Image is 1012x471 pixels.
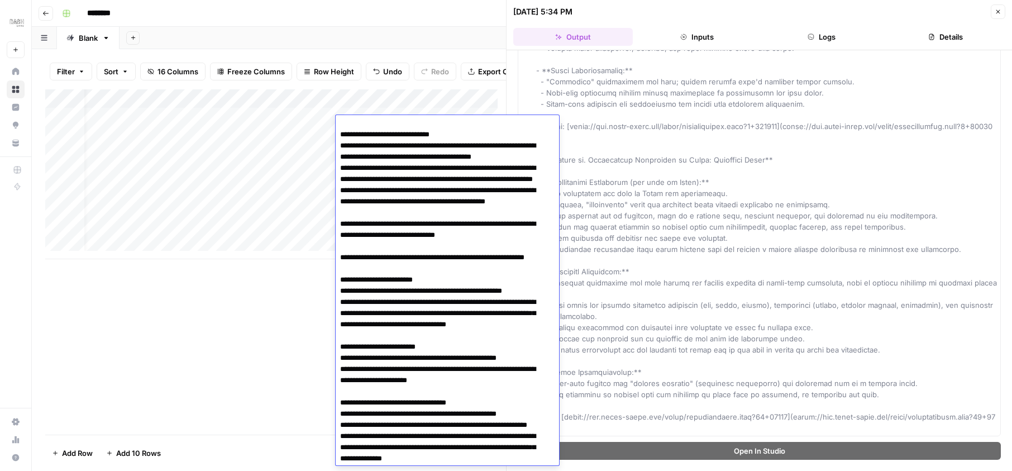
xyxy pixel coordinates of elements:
[886,28,1005,46] button: Details
[7,134,25,152] a: Your Data
[7,13,27,33] img: Dash Logo
[366,63,409,80] button: Undo
[7,449,25,467] button: Help + Support
[57,27,120,49] a: Blank
[734,445,785,456] span: Open In Studio
[97,63,136,80] button: Sort
[637,28,757,46] button: Inputs
[518,442,1001,460] button: Open In Studio
[57,66,75,77] span: Filter
[7,431,25,449] a: Usage
[297,63,361,80] button: Row Height
[7,63,25,80] a: Home
[762,28,881,46] button: Logs
[383,66,402,77] span: Undo
[45,444,99,462] button: Add Row
[7,80,25,98] a: Browse
[7,98,25,116] a: Insights
[414,63,456,80] button: Redo
[478,66,518,77] span: Export CSV
[7,116,25,134] a: Opportunities
[461,63,525,80] button: Export CSV
[513,28,633,46] button: Output
[140,63,206,80] button: 16 Columns
[99,444,168,462] button: Add 10 Rows
[227,66,285,77] span: Freeze Columns
[62,448,93,459] span: Add Row
[157,66,198,77] span: 16 Columns
[116,448,161,459] span: Add 10 Rows
[79,32,98,44] div: Blank
[7,9,25,37] button: Workspace: Dash
[7,413,25,431] a: Settings
[210,63,292,80] button: Freeze Columns
[314,66,354,77] span: Row Height
[104,66,118,77] span: Sort
[50,63,92,80] button: Filter
[431,66,449,77] span: Redo
[513,6,572,17] div: [DATE] 5:34 PM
